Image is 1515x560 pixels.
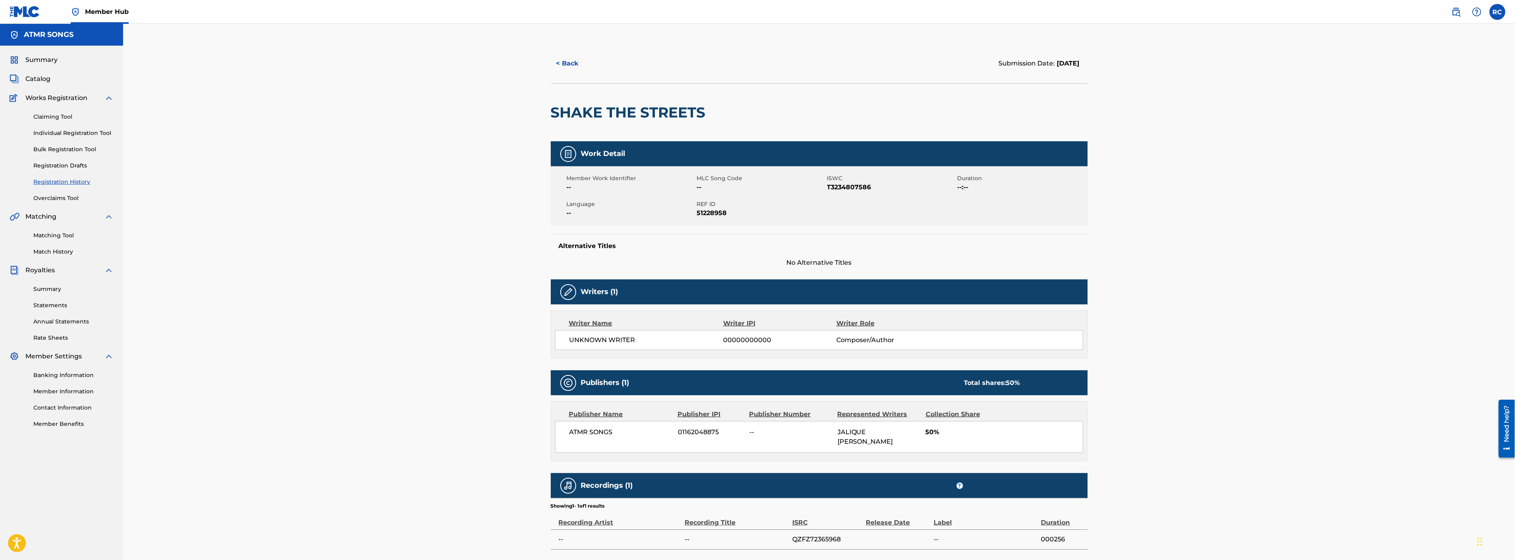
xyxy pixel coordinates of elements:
span: ATMR SONGS [569,427,672,437]
h5: Alternative Titles [559,242,1080,250]
h5: Writers (1) [581,287,618,296]
div: Writer IPI [723,319,836,328]
img: Accounts [10,30,19,40]
span: Royalties [25,266,55,275]
div: Publisher Number [749,410,832,419]
div: Drag [1478,530,1482,554]
span: Summary [25,55,58,65]
span: -- [559,535,681,544]
span: 50% [926,427,1083,437]
div: Recording Artist [559,510,681,527]
span: Works Registration [25,93,87,103]
div: User Menu [1490,4,1505,20]
span: 51228958 [697,208,825,218]
span: MLC Song Code [697,174,825,183]
img: Work Detail [564,149,573,159]
img: help [1472,7,1482,17]
h5: Work Detail [581,149,625,158]
span: Language [567,200,695,208]
div: Writer Role [836,319,939,328]
div: Help [1469,4,1485,20]
span: JALIQUE [PERSON_NAME] [838,428,893,445]
span: Duration [957,174,1086,183]
a: Summary [33,285,114,293]
div: Collection Share [926,410,1003,419]
span: 000256 [1041,535,1084,544]
a: Banking Information [33,371,114,379]
img: Writers [564,287,573,297]
div: Writer Name [569,319,724,328]
div: Chat Widget [1475,522,1515,560]
a: Individual Registration Tool [33,129,114,137]
a: SummarySummary [10,55,58,65]
h5: ATMR SONGS [24,30,73,39]
span: Member Work Identifier [567,174,695,183]
span: -- [567,208,695,218]
img: Catalog [10,74,19,84]
span: ISWC [827,174,955,183]
img: expand [104,352,114,361]
div: Duration [1041,510,1084,527]
span: -- [685,535,788,544]
span: REF ID [697,200,825,208]
span: -- [934,535,1037,544]
span: No Alternative Titles [551,258,1088,267]
a: Registration Drafts [33,162,114,170]
span: Member Settings [25,352,82,361]
a: Member Benefits [33,420,114,428]
img: Top Rightsholder [71,7,80,17]
div: Label [934,510,1037,527]
span: 50 % [1006,379,1020,387]
div: Submission Date: [999,59,1080,68]
img: search [1451,7,1461,17]
span: -- [697,183,825,192]
span: 00000000000 [723,335,836,345]
span: -- [749,427,832,437]
span: [DATE] [1055,60,1080,67]
div: Represented Writers [838,410,920,419]
a: Match History [33,248,114,256]
img: Member Settings [10,352,19,361]
a: Bulk Registration Tool [33,145,114,154]
a: Claiming Tool [33,113,114,121]
span: Catalog [25,74,50,84]
span: Matching [25,212,56,221]
a: Public Search [1448,4,1464,20]
a: Annual Statements [33,318,114,326]
div: Total shares: [964,378,1020,388]
h5: Publishers (1) [581,378,629,387]
img: Works Registration [10,93,20,103]
img: expand [104,93,114,103]
div: ISRC [792,510,862,527]
a: Registration History [33,178,114,186]
img: Publishers [564,378,573,388]
img: Summary [10,55,19,65]
span: QZFZ72365968 [792,535,862,544]
span: UNKNOWN WRITER [569,335,724,345]
a: Statements [33,301,114,310]
a: Rate Sheets [33,334,114,342]
span: Composer/Author [836,335,939,345]
img: Recordings [564,481,573,491]
h5: Recordings (1) [581,481,633,490]
h2: SHAKE THE STREETS [551,104,710,121]
img: Matching [10,212,19,221]
a: Matching Tool [33,231,114,240]
span: T3234807586 [827,183,955,192]
iframe: Resource Center [1493,396,1515,460]
div: Publisher Name [569,410,672,419]
a: CatalogCatalog [10,74,50,84]
span: Member Hub [85,7,129,16]
img: Royalties [10,266,19,275]
img: expand [104,212,114,221]
div: Recording Title [685,510,788,527]
button: < Back [551,54,598,73]
span: -- [567,183,695,192]
a: Member Information [33,387,114,396]
span: --:-- [957,183,1086,192]
img: MLC Logo [10,6,40,17]
img: expand [104,266,114,275]
p: Showing 1 - 1 of 1 results [551,502,605,510]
